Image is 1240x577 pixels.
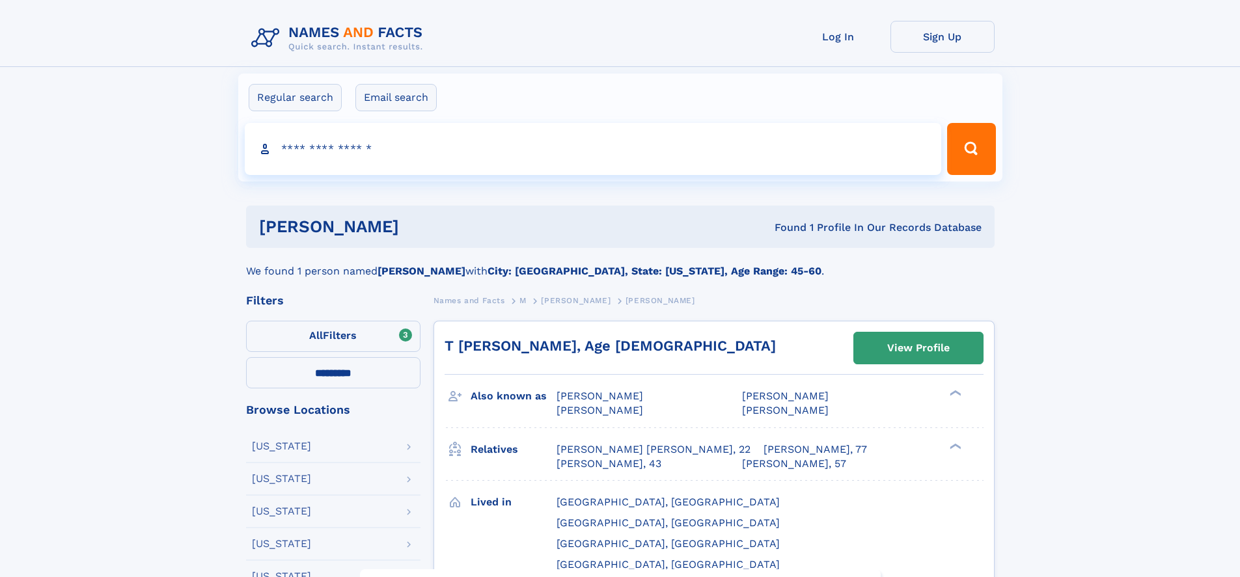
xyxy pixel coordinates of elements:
[246,321,420,352] label: Filters
[519,296,527,305] span: M
[541,296,611,305] span: [PERSON_NAME]
[445,338,776,354] a: T [PERSON_NAME], Age [DEMOGRAPHIC_DATA]
[946,442,962,450] div: ❯
[488,265,821,277] b: City: [GEOGRAPHIC_DATA], State: [US_STATE], Age Range: 45-60
[557,537,780,550] span: [GEOGRAPHIC_DATA], [GEOGRAPHIC_DATA]
[252,474,311,484] div: [US_STATE]
[249,84,342,111] label: Regular search
[252,506,311,517] div: [US_STATE]
[557,558,780,570] span: [GEOGRAPHIC_DATA], [GEOGRAPHIC_DATA]
[541,292,611,308] a: [PERSON_NAME]
[890,21,995,53] a: Sign Up
[947,123,995,175] button: Search Button
[557,390,643,402] span: [PERSON_NAME]
[946,389,962,397] div: ❯
[471,491,557,513] h3: Lived in
[854,332,983,364] a: View Profile
[246,404,420,416] div: Browse Locations
[252,441,311,451] div: [US_STATE]
[471,438,557,461] h3: Relatives
[887,333,950,363] div: View Profile
[309,329,323,342] span: All
[378,265,465,277] b: [PERSON_NAME]
[471,385,557,407] h3: Also known as
[557,496,780,508] span: [GEOGRAPHIC_DATA], [GEOGRAPHIC_DATA]
[519,292,527,308] a: M
[246,295,420,306] div: Filters
[557,517,780,529] span: [GEOGRAPHIC_DATA], [GEOGRAPHIC_DATA]
[586,221,982,235] div: Found 1 Profile In Our Records Database
[742,390,829,402] span: [PERSON_NAME]
[355,84,437,111] label: Email search
[742,457,846,471] a: [PERSON_NAME], 57
[557,457,661,471] a: [PERSON_NAME], 43
[259,219,587,235] h1: [PERSON_NAME]
[764,442,867,457] a: [PERSON_NAME], 77
[742,404,829,416] span: [PERSON_NAME]
[246,248,995,279] div: We found 1 person named with .
[245,123,942,175] input: search input
[786,21,890,53] a: Log In
[557,442,751,457] a: [PERSON_NAME] [PERSON_NAME], 22
[557,404,643,416] span: [PERSON_NAME]
[626,296,695,305] span: [PERSON_NAME]
[246,21,434,56] img: Logo Names and Facts
[252,539,311,549] div: [US_STATE]
[434,292,505,308] a: Names and Facts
